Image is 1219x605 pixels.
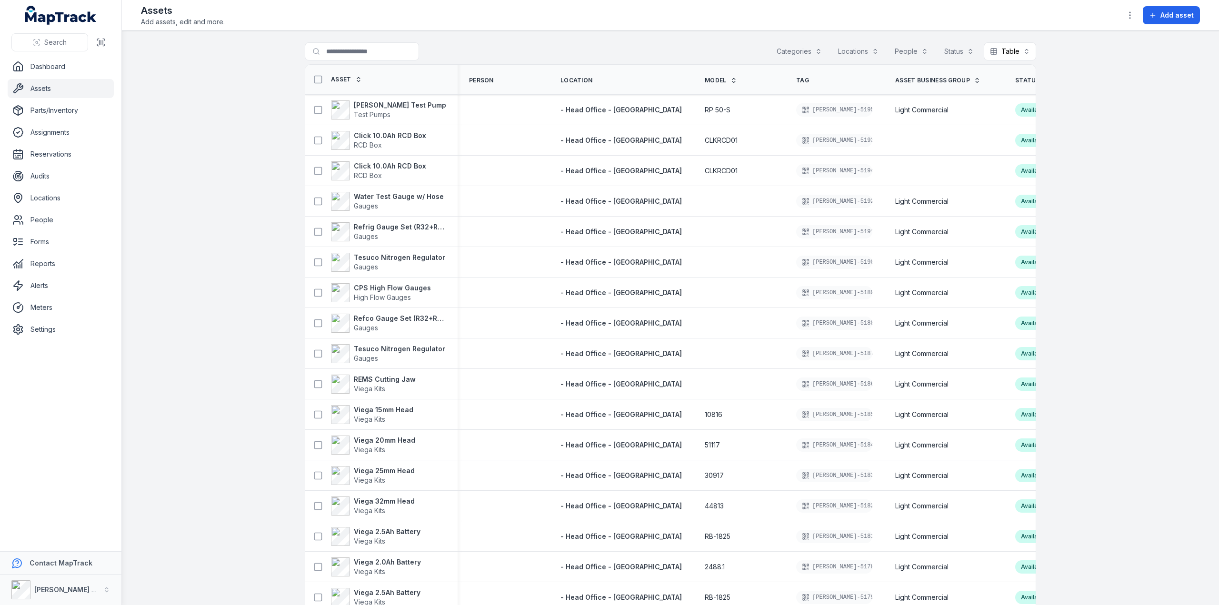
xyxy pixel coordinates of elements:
strong: [PERSON_NAME] Test Pump [354,100,446,110]
span: Light Commercial [895,105,949,115]
div: Available [1015,499,1052,513]
a: Reports [8,254,114,273]
a: - Head Office - [GEOGRAPHIC_DATA] [560,136,682,145]
div: Available [1015,377,1052,391]
a: People [8,210,114,229]
a: - Head Office - [GEOGRAPHIC_DATA] [560,288,682,298]
a: Viega 15mm HeadViega Kits [331,405,413,424]
span: Viega Kits [354,506,385,515]
span: Light Commercial [895,562,949,572]
span: Viega Kits [354,476,385,484]
span: - Head Office - [GEOGRAPHIC_DATA] [560,197,682,205]
a: Locations [8,188,114,208]
span: Light Commercial [895,288,949,298]
span: - Head Office - [GEOGRAPHIC_DATA] [560,167,682,175]
div: Available [1015,347,1052,360]
div: Available [1015,591,1052,604]
a: Asset [331,76,362,83]
span: Light Commercial [895,349,949,358]
div: [PERSON_NAME]-5185 [796,408,872,421]
strong: Refrig Gauge Set (R32+R410A+Hoses) [354,222,446,232]
span: High Flow Gauges [354,293,411,301]
div: [PERSON_NAME]-5187 [796,347,872,360]
div: Available [1015,286,1052,299]
span: RCD Box [354,141,382,149]
span: - Head Office - [GEOGRAPHIC_DATA] [560,563,682,571]
span: Gauges [354,354,378,362]
span: - Head Office - [GEOGRAPHIC_DATA] [560,441,682,449]
span: - Head Office - [GEOGRAPHIC_DATA] [560,380,682,388]
span: - Head Office - [GEOGRAPHIC_DATA] [560,532,682,540]
a: Tesuco Nitrogen RegulatorGauges [331,344,445,363]
a: Reservations [8,145,114,164]
a: - Head Office - [GEOGRAPHIC_DATA] [560,440,682,450]
div: Available [1015,438,1052,452]
span: - Head Office - [GEOGRAPHIC_DATA] [560,471,682,479]
strong: Viega 15mm Head [354,405,413,415]
div: [PERSON_NAME]-5190 [796,256,872,269]
a: Asset Business Group [895,77,980,84]
a: - Head Office - [GEOGRAPHIC_DATA] [560,501,682,511]
a: Forms [8,232,114,251]
span: Gauges [354,263,378,271]
span: Viega Kits [354,415,385,423]
a: Audits [8,167,114,186]
span: Light Commercial [895,440,949,450]
span: - Head Office - [GEOGRAPHIC_DATA] [560,228,682,236]
div: [PERSON_NAME]-5188 [796,317,872,330]
span: RCD Box [354,171,382,179]
a: - Head Office - [GEOGRAPHIC_DATA] [560,593,682,602]
strong: Water Test Gauge w/ Hose [354,192,444,201]
div: [PERSON_NAME]-5179 [796,591,872,604]
a: - Head Office - [GEOGRAPHIC_DATA] [560,562,682,572]
span: - Head Office - [GEOGRAPHIC_DATA] [560,106,682,114]
strong: Viega 2.5Ah Battery [354,588,420,597]
a: Refrig Gauge Set (R32+R410A+Hoses)Gauges [331,222,446,241]
a: Refco Gauge Set (R32+R410A+Hoses)Gauges [331,314,446,333]
a: Model [705,77,737,84]
span: Gauges [354,232,378,240]
strong: Refco Gauge Set (R32+R410A+Hoses) [354,314,446,323]
span: RB-1825 [705,593,730,602]
span: Search [44,38,67,47]
div: Available [1015,103,1052,117]
a: - Head Office - [GEOGRAPHIC_DATA] [560,318,682,328]
strong: Contact MapTrack [30,559,92,567]
span: Gauges [354,202,378,210]
button: People [889,42,934,60]
a: Status [1015,77,1050,84]
span: - Head Office - [GEOGRAPHIC_DATA] [560,410,682,418]
div: [PERSON_NAME]-5181 [796,530,872,543]
a: MapTrack [25,6,97,25]
div: Available [1015,134,1052,147]
button: Search [11,33,88,51]
div: [PERSON_NAME]-5195 [796,103,872,117]
span: - Head Office - [GEOGRAPHIC_DATA] [560,593,682,601]
strong: Click 10.0Ah RCD Box [354,131,426,140]
span: - Head Office - [GEOGRAPHIC_DATA] [560,319,682,327]
button: Add asset [1143,6,1200,24]
strong: CPS High Flow Gauges [354,283,431,293]
span: Test Pumps [354,110,390,119]
span: CLKRCD01 [705,166,738,176]
a: Click 10.0Ah RCD BoxRCD Box [331,161,426,180]
a: Water Test Gauge w/ HoseGauges [331,192,444,211]
span: Light Commercial [895,501,949,511]
a: Click 10.0Ah RCD BoxRCD Box [331,131,426,150]
div: [PERSON_NAME]-5184 [796,438,872,452]
span: RP 50-S [705,105,730,115]
span: 30917 [705,471,724,480]
span: Light Commercial [895,379,949,389]
span: Location [560,77,592,84]
span: 44813 [705,501,724,511]
span: 10816 [705,410,722,419]
div: [PERSON_NAME]-5194 [796,164,872,178]
span: 2488.1 [705,562,725,572]
span: 51117 [705,440,720,450]
span: RB-1825 [705,532,730,541]
span: - Head Office - [GEOGRAPHIC_DATA] [560,136,682,144]
span: CLKRCD01 [705,136,738,145]
a: - Head Office - [GEOGRAPHIC_DATA] [560,471,682,480]
a: Viega 20mm HeadViega Kits [331,436,415,455]
a: [PERSON_NAME] Test PumpTest Pumps [331,100,446,119]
